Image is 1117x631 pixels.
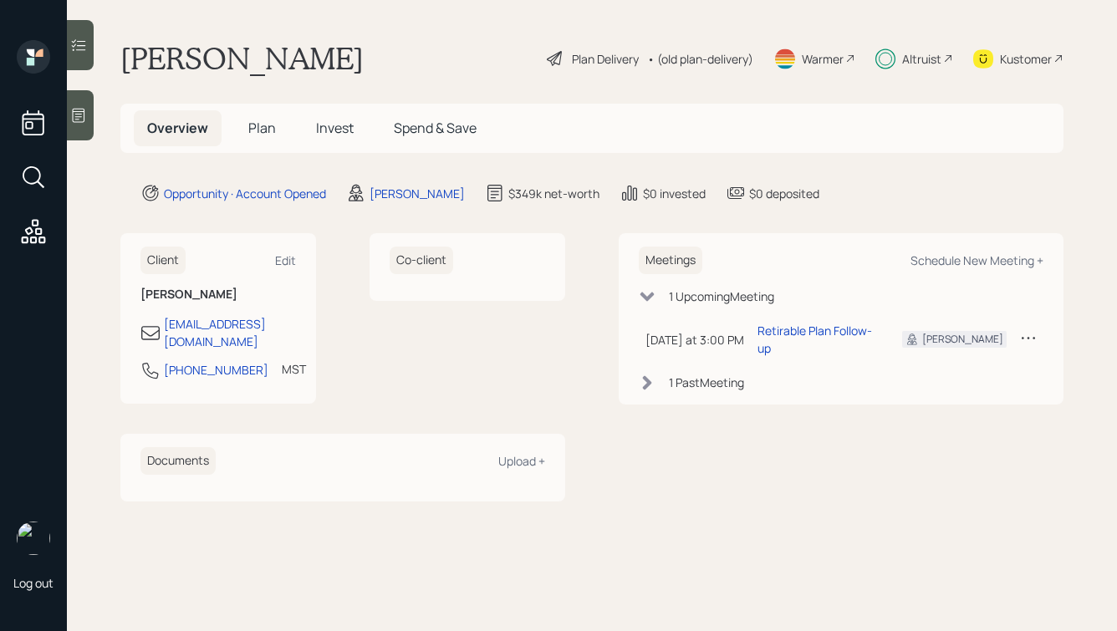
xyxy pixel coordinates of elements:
h6: Client [140,247,186,274]
div: • (old plan-delivery) [647,50,753,68]
div: $0 deposited [749,185,819,202]
div: Altruist [902,50,941,68]
span: Invest [316,119,354,137]
div: [EMAIL_ADDRESS][DOMAIN_NAME] [164,315,296,350]
div: [PERSON_NAME] [922,332,1003,347]
div: Kustomer [1000,50,1052,68]
div: Schedule New Meeting + [910,252,1043,268]
h6: Meetings [639,247,702,274]
div: [DATE] at 3:00 PM [645,331,744,349]
h6: Documents [140,447,216,475]
h6: Co-client [390,247,453,274]
h1: [PERSON_NAME] [120,40,364,77]
div: MST [282,360,306,378]
span: Plan [248,119,276,137]
div: 1 Past Meeting [669,374,744,391]
div: [PHONE_NUMBER] [164,361,268,379]
div: Plan Delivery [572,50,639,68]
div: 1 Upcoming Meeting [669,288,774,305]
div: [PERSON_NAME] [370,185,465,202]
div: Retirable Plan Follow-up [757,322,875,357]
h6: [PERSON_NAME] [140,288,296,302]
div: $0 invested [643,185,706,202]
div: Upload + [498,453,545,469]
div: Opportunity · Account Opened [164,185,326,202]
span: Overview [147,119,208,137]
div: Edit [275,252,296,268]
div: Warmer [802,50,844,68]
div: $349k net-worth [508,185,599,202]
img: hunter_neumayer.jpg [17,522,50,555]
div: Log out [13,575,54,591]
span: Spend & Save [394,119,477,137]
